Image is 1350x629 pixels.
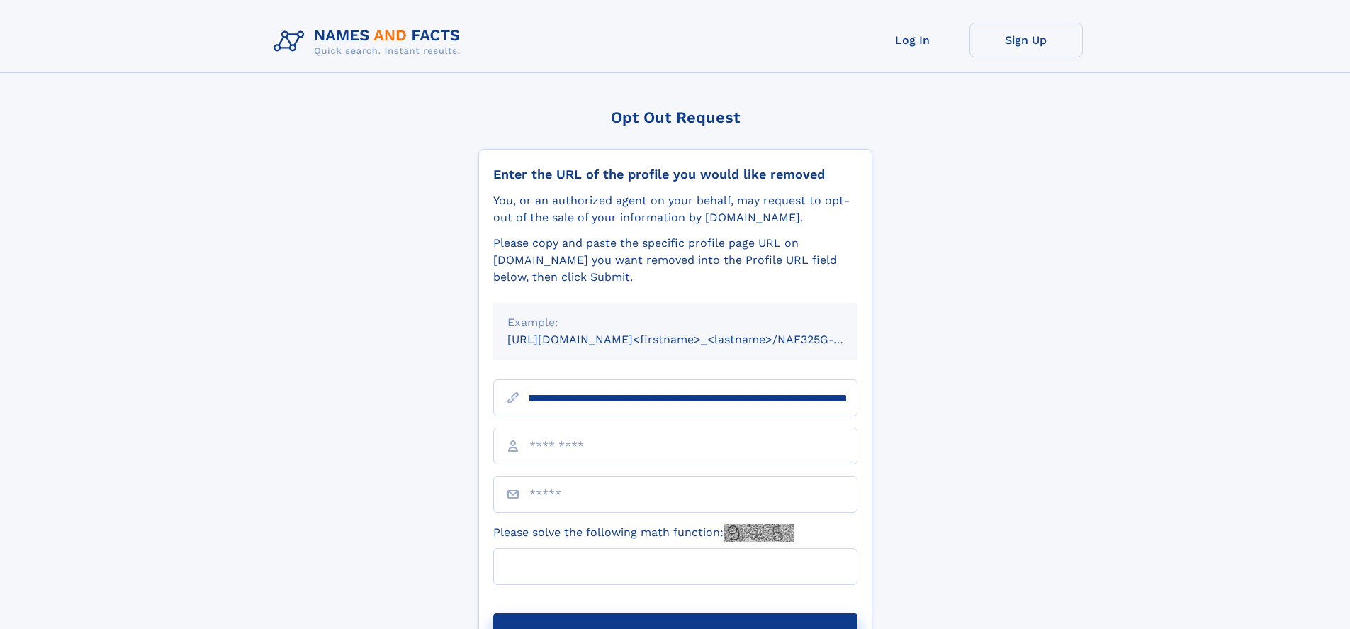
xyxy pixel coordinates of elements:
[856,23,969,57] a: Log In
[493,192,857,226] div: You, or an authorized agent on your behalf, may request to opt-out of the sale of your informatio...
[507,333,884,346] small: [URL][DOMAIN_NAME]<firstname>_<lastname>/NAF325G-xxxxxxxx
[268,23,472,61] img: Logo Names and Facts
[493,524,794,542] label: Please solve the following math function:
[493,235,857,286] div: Please copy and paste the specific profile page URL on [DOMAIN_NAME] you want removed into the Pr...
[493,167,857,182] div: Enter the URL of the profile you would like removed
[478,108,872,126] div: Opt Out Request
[507,314,843,331] div: Example:
[969,23,1083,57] a: Sign Up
